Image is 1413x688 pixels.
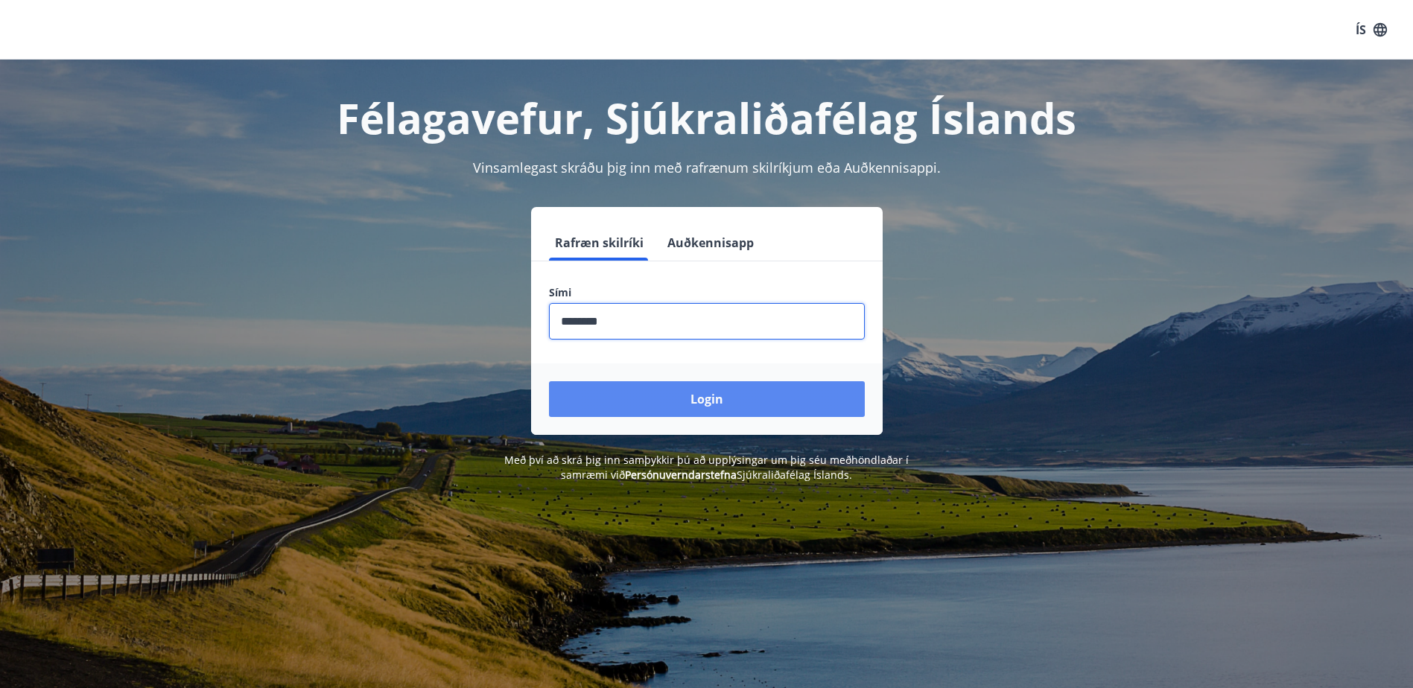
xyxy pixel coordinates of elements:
[549,285,865,300] label: Sími
[661,225,760,261] button: Auðkennisapp
[625,468,737,482] a: Persónuverndarstefna
[473,159,941,176] span: Vinsamlegast skráðu þig inn með rafrænum skilríkjum eða Auðkennisappi.
[1347,16,1395,43] button: ÍS
[549,225,650,261] button: Rafræn skilríki
[549,381,865,417] button: Login
[504,453,909,482] span: Með því að skrá þig inn samþykkir þú að upplýsingar um þig séu meðhöndlaðar í samræmi við Sjúkral...
[188,89,1225,146] h1: Félagavefur, Sjúkraliðafélag Íslands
